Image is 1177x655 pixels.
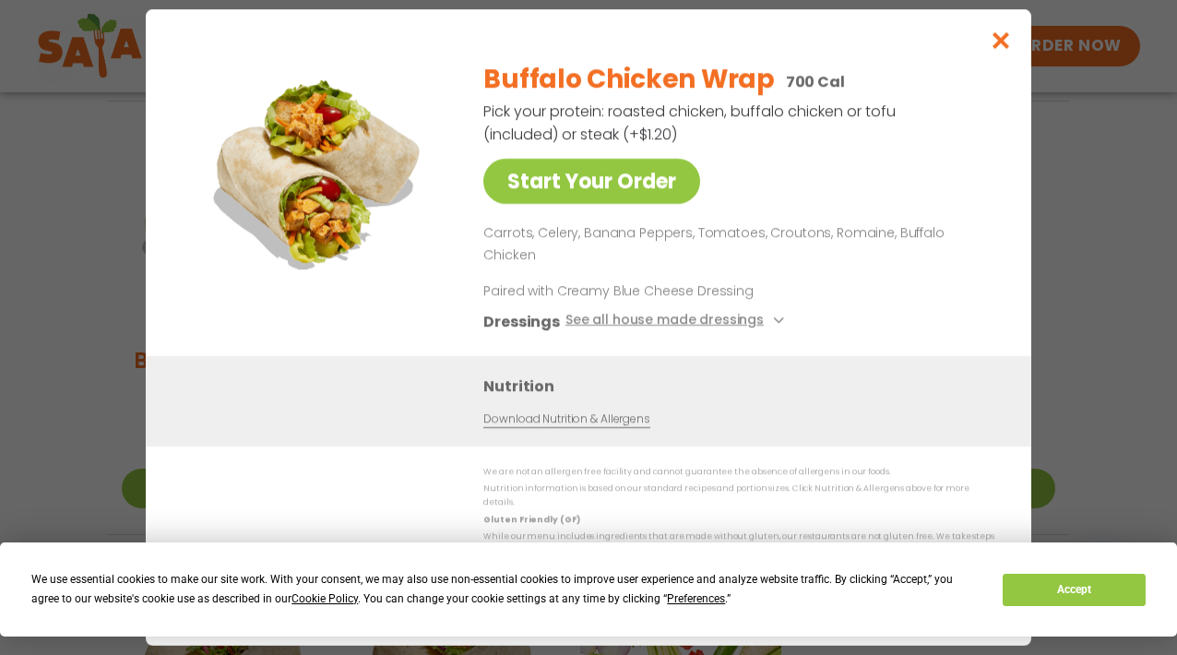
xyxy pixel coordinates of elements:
[786,70,845,93] p: 700 Cal
[971,9,1031,71] button: Close modal
[483,159,700,204] a: Start Your Order
[483,281,825,301] p: Paired with Creamy Blue Cheese Dressing
[291,592,358,605] span: Cookie Policy
[483,375,1004,398] h3: Nutrition
[483,465,994,479] p: We are not an allergen free facility and cannot guarantee the absence of allergens in our foods.
[483,530,994,558] p: While our menu includes ingredients that are made without gluten, our restaurants are not gluten ...
[483,310,560,333] h3: Dressings
[483,100,898,146] p: Pick your protein: roasted chicken, buffalo chicken or tofu (included) or steak (+$1.20)
[1003,574,1145,606] button: Accept
[483,514,579,525] strong: Gluten Friendly (GF)
[483,411,649,428] a: Download Nutrition & Allergens
[31,570,981,609] div: We use essential cookies to make our site work. With your consent, we may also use non-essential ...
[565,310,790,333] button: See all house made dressings
[483,482,994,510] p: Nutrition information is based on our standard recipes and portion sizes. Click Nutrition & Aller...
[667,592,725,605] span: Preferences
[483,60,774,99] h2: Buffalo Chicken Wrap
[187,46,446,304] img: Featured product photo for Buffalo Chicken Wrap
[483,222,987,267] p: Carrots, Celery, Banana Peppers, Tomatoes, Croutons, Romaine, Buffalo Chicken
